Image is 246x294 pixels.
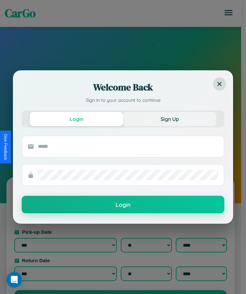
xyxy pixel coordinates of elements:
button: Sign Up [123,112,216,126]
div: Open Intercom Messenger [6,272,22,288]
p: Sign in to your account to continue [22,97,224,104]
div: Give Feedback [3,134,8,160]
h2: Welcome Back [22,81,224,94]
button: Login [30,112,123,126]
button: Login [22,196,224,213]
